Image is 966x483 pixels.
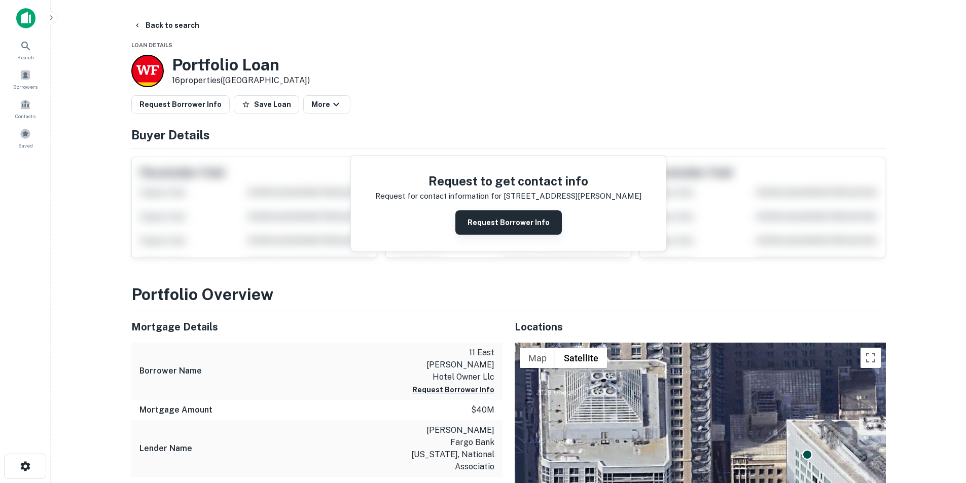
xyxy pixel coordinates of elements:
button: Show street map [520,348,555,368]
span: Borrowers [13,83,38,91]
h3: Portfolio Overview [131,282,886,307]
button: Toggle fullscreen view [861,348,881,368]
button: Save Loan [234,95,299,114]
p: 11 east [PERSON_NAME] hotel owner llc [403,347,494,383]
a: Contacts [3,95,48,122]
p: 16 properties ([GEOGRAPHIC_DATA]) [172,75,310,87]
button: Request Borrower Info [455,210,562,235]
h4: Buyer Details [131,126,886,144]
iframe: Chat Widget [915,402,966,451]
h4: Request to get contact info [375,172,641,190]
a: Saved [3,124,48,152]
span: Loan Details [131,42,172,48]
button: Show satellite imagery [555,348,607,368]
h6: Lender Name [139,442,192,455]
span: Search [17,53,34,61]
p: Request for contact information for [375,190,502,202]
h5: Mortgage Details [131,319,503,335]
p: [STREET_ADDRESS][PERSON_NAME] [504,190,641,202]
button: Request Borrower Info [412,384,494,396]
h3: Portfolio Loan [172,55,310,75]
button: Back to search [129,16,203,34]
button: Request Borrower Info [131,95,230,114]
img: capitalize-icon.png [16,8,35,28]
h6: Mortgage Amount [139,404,212,416]
a: Search [3,36,48,63]
a: Borrowers [3,65,48,93]
h5: Locations [515,319,886,335]
span: Contacts [15,112,35,120]
button: More [303,95,350,114]
p: $40m [471,404,494,416]
p: [PERSON_NAME] fargo bank [US_STATE], national associatio [403,424,494,473]
h6: Borrower Name [139,365,202,377]
span: Saved [18,141,33,150]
